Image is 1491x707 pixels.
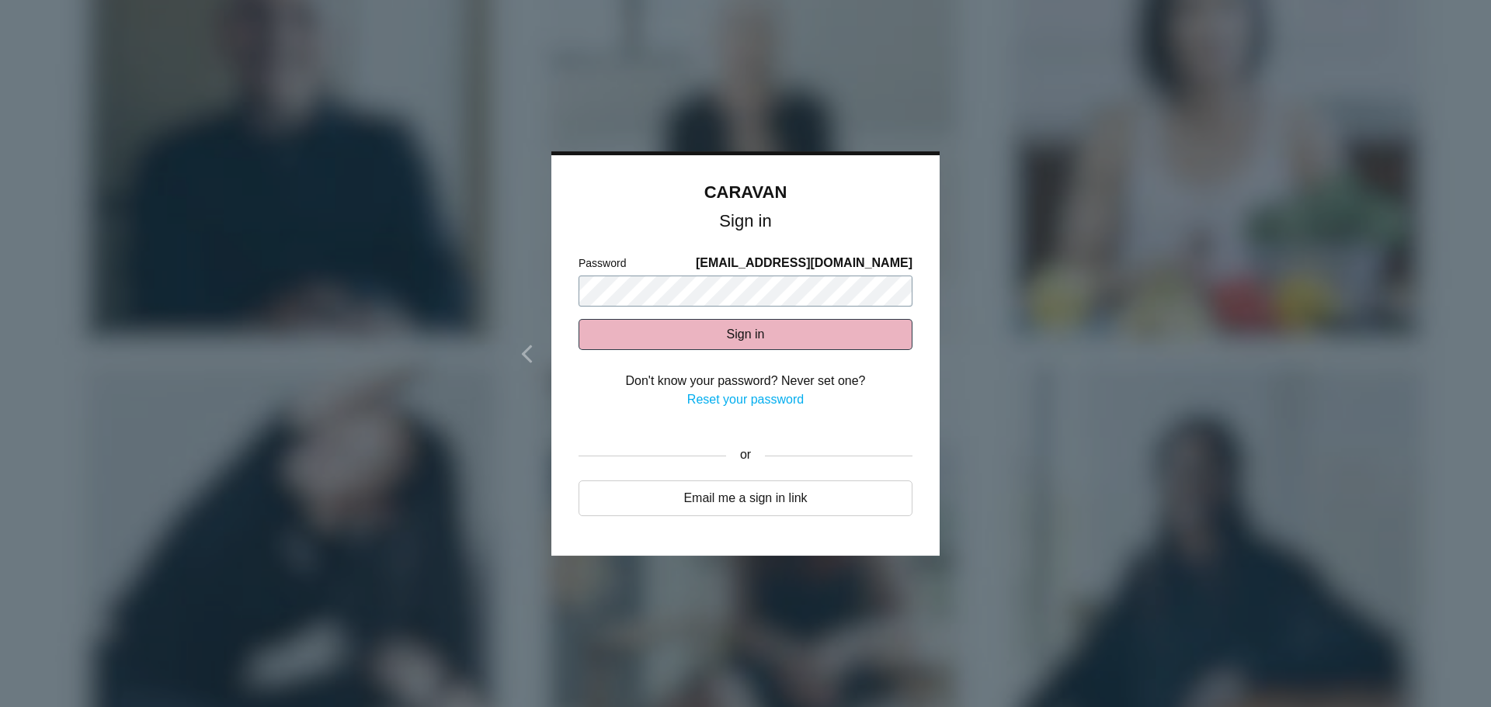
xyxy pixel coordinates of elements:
[726,436,765,475] div: or
[579,319,912,350] button: Sign in
[579,480,912,516] a: Email me a sign in link
[704,182,787,202] a: CARAVAN
[687,393,804,406] a: Reset your password
[579,255,626,272] label: Password
[579,214,912,228] h1: Sign in
[579,372,912,390] div: Don't know your password? Never set one?
[696,254,912,272] span: [EMAIL_ADDRESS][DOMAIN_NAME]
